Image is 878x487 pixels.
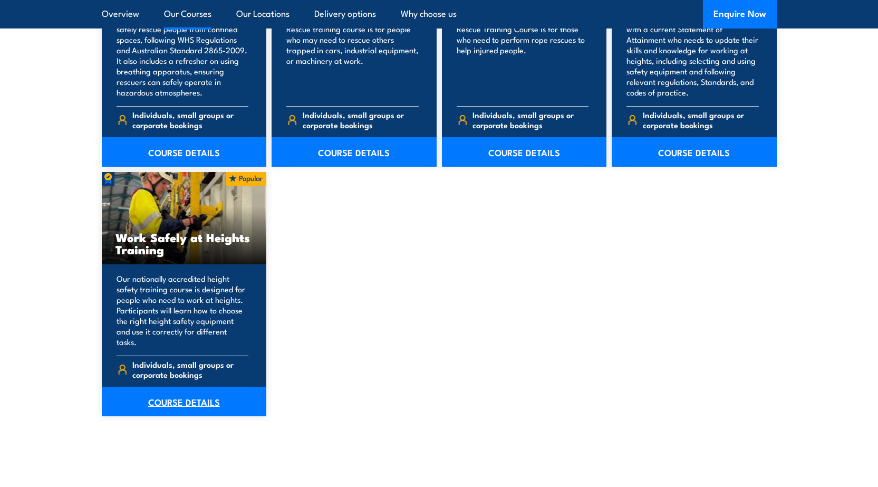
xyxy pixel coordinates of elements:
[303,110,419,130] span: Individuals, small groups or corporate bookings
[102,137,267,167] a: COURSE DETAILS
[442,137,607,167] a: COURSE DETAILS
[117,273,249,347] p: Our nationally accredited height safety training course is designed for people who need to work a...
[102,387,267,416] a: COURSE DETAILS
[115,231,253,255] h3: Work Safely at Heights Training
[132,110,248,130] span: Individuals, small groups or corporate bookings
[643,110,759,130] span: Individuals, small groups or corporate bookings
[272,137,437,167] a: COURSE DETAILS
[612,137,777,167] a: COURSE DETAILS
[457,13,589,98] p: Our nationally accredited Vertical Rescue Training Course is for those who need to perform rope r...
[117,13,249,98] p: This course teaches your team how to safely rescue people from confined spaces, following WHS Reg...
[472,110,588,130] span: Individuals, small groups or corporate bookings
[132,359,248,379] span: Individuals, small groups or corporate bookings
[626,13,759,98] p: This refresher course is for anyone with a current Statement of Attainment who needs to update th...
[286,13,419,98] p: Our nationally accredited Road Crash Rescue training course is for people who may need to rescue ...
